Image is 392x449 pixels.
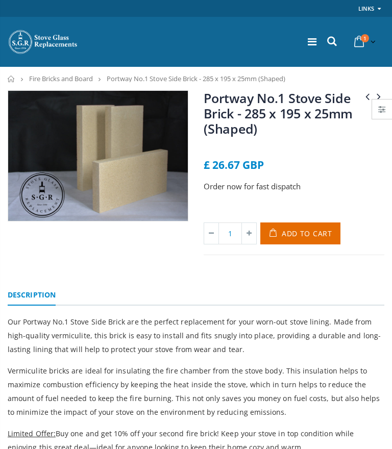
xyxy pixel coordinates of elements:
[8,76,15,82] a: Home
[8,429,56,438] span: Limited Offer:
[8,29,79,55] img: Stove Glass Replacement
[282,229,332,238] span: Add to Cart
[8,364,384,419] p: Vermiculite bricks are ideal for insulating the fire chamber from the stove body. This insulation...
[204,181,384,192] p: Order now for fast dispatch
[260,222,340,244] button: Add to Cart
[8,91,188,221] img: 3_fire_bricks-2-min_68c67344-b7d5-4297-8dd4-847973f30306_800x_crop_center.jpg
[204,158,264,172] span: £ 26.67 GBP
[308,35,316,48] a: Menu
[361,34,369,42] span: 1
[29,74,93,83] a: Fire Bricks and Board
[204,89,353,137] a: Portway No.1 Stove Side Brick - 285 x 195 x 25mm (Shaped)
[358,2,374,15] a: Links
[8,285,56,306] a: Description
[350,32,378,52] a: 1
[8,315,384,356] p: Our Portway No.1 Stove Side Brick are the perfect replacement for your worn-out stove lining. Mad...
[107,74,285,83] span: Portway No.1 Stove Side Brick - 285 x 195 x 25mm (Shaped)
